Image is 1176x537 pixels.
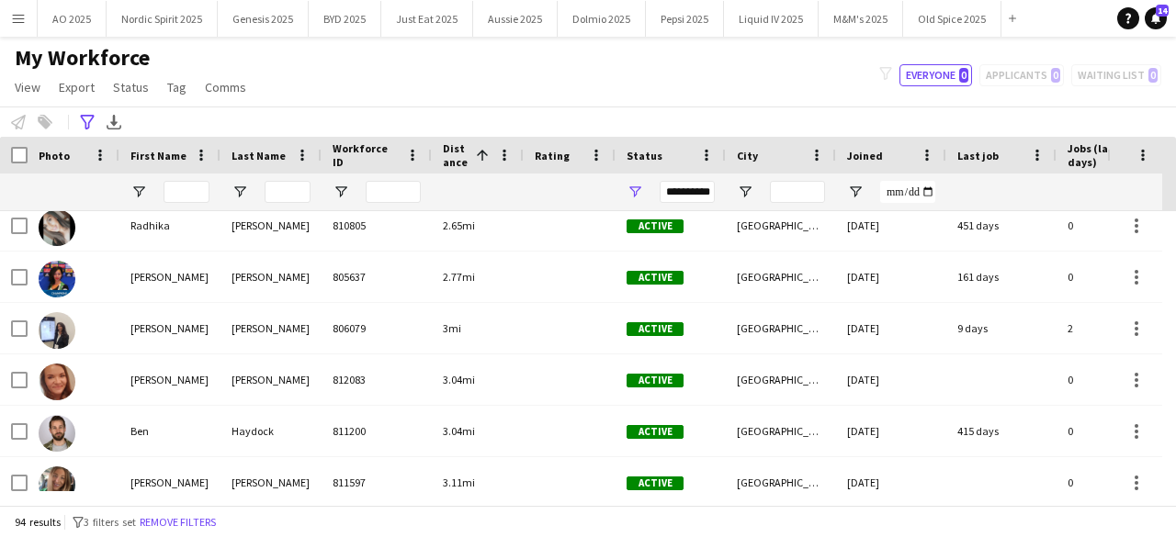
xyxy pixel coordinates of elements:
[627,184,643,200] button: Open Filter Menu
[322,457,432,508] div: 811597
[558,1,646,37] button: Dolmio 2025
[119,200,220,251] div: Radhika
[205,79,246,95] span: Comms
[627,425,684,439] span: Active
[473,1,558,37] button: Aussie 2025
[836,354,946,405] div: [DATE]
[39,466,75,503] img: Sara Cowan
[322,200,432,251] div: 810805
[957,149,999,162] span: Last job
[724,1,819,37] button: Liquid IV 2025
[167,79,187,95] span: Tag
[443,373,475,386] span: 3.04mi
[1057,200,1176,251] div: 0
[39,209,75,246] img: Radhika Patel
[84,515,136,529] span: 3 filters set
[737,149,758,162] span: City
[646,1,724,37] button: Pepsi 2025
[309,1,381,37] button: BYD 2025
[726,457,836,508] div: [GEOGRAPHIC_DATA]
[119,354,220,405] div: [PERSON_NAME]
[847,184,864,200] button: Open Filter Menu
[15,79,40,95] span: View
[39,312,75,349] img: Jessica Robinson
[1057,457,1176,508] div: 0
[119,457,220,508] div: [PERSON_NAME]
[836,406,946,456] div: [DATE]
[1145,7,1167,29] a: 14
[119,252,220,302] div: [PERSON_NAME]
[59,79,95,95] span: Export
[946,406,1057,456] div: 415 days
[333,184,349,200] button: Open Filter Menu
[443,218,475,232] span: 2.65mi
[322,303,432,353] div: 806079
[333,141,399,169] span: Workforce ID
[15,44,150,72] span: My Workforce
[322,354,432,405] div: 812083
[130,149,187,162] span: First Name
[627,271,684,285] span: Active
[198,75,254,99] a: Comms
[220,303,322,353] div: [PERSON_NAME]
[737,184,753,200] button: Open Filter Menu
[443,321,461,335] span: 3mi
[381,1,473,37] button: Just Eat 2025
[106,75,156,99] a: Status
[103,111,125,133] app-action-btn: Export XLSX
[218,1,309,37] button: Genesis 2025
[726,303,836,353] div: [GEOGRAPHIC_DATA]
[113,79,149,95] span: Status
[76,111,98,133] app-action-btn: Advanced filters
[220,406,322,456] div: Haydock
[1068,141,1143,169] span: Jobs (last 90 days)
[627,149,662,162] span: Status
[1156,5,1169,17] span: 14
[39,261,75,297] img: Lynette Dutton
[836,303,946,353] div: [DATE]
[220,354,322,405] div: [PERSON_NAME]
[946,303,1057,353] div: 9 days
[232,149,286,162] span: Last Name
[443,270,475,284] span: 2.77mi
[627,374,684,387] span: Active
[322,406,432,456] div: 811200
[232,184,248,200] button: Open Filter Menu
[160,75,194,99] a: Tag
[136,512,220,532] button: Remove filters
[1057,303,1176,353] div: 2
[903,1,1001,37] button: Old Spice 2025
[322,252,432,302] div: 805637
[119,406,220,456] div: Ben
[443,424,475,438] span: 3.04mi
[726,406,836,456] div: [GEOGRAPHIC_DATA]
[627,219,684,233] span: Active
[443,475,475,489] span: 3.11mi
[1057,252,1176,302] div: 0
[38,1,107,37] button: AO 2025
[946,252,1057,302] div: 161 days
[770,181,825,203] input: City Filter Input
[836,457,946,508] div: [DATE]
[7,75,48,99] a: View
[39,415,75,452] img: Ben Haydock
[220,252,322,302] div: [PERSON_NAME]
[847,149,883,162] span: Joined
[1057,406,1176,456] div: 0
[119,303,220,353] div: [PERSON_NAME]
[220,200,322,251] div: [PERSON_NAME]
[726,200,836,251] div: [GEOGRAPHIC_DATA]
[899,64,972,86] button: Everyone0
[627,322,684,336] span: Active
[836,200,946,251] div: [DATE]
[819,1,903,37] button: M&M's 2025
[1057,354,1176,405] div: 0
[627,476,684,490] span: Active
[535,149,570,162] span: Rating
[220,457,322,508] div: [PERSON_NAME]
[366,181,421,203] input: Workforce ID Filter Input
[726,252,836,302] div: [GEOGRAPHIC_DATA]
[130,184,147,200] button: Open Filter Menu
[39,149,70,162] span: Photo
[443,141,469,169] span: Distance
